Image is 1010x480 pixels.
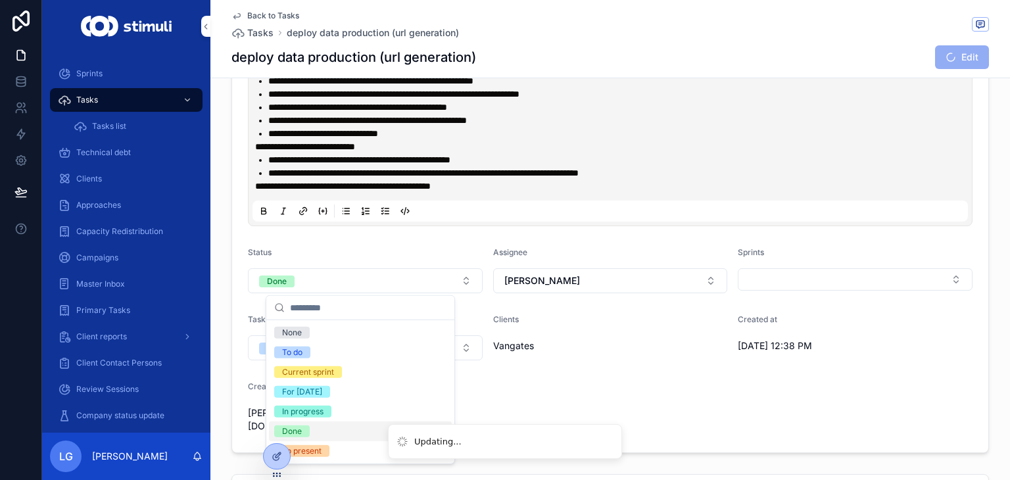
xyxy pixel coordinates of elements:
[738,314,777,324] span: Created at
[76,410,164,421] span: Company status update
[282,406,324,418] div: In progress
[247,11,299,21] span: Back to Tasks
[231,26,274,39] a: Tasks
[414,435,462,448] div: Updating...
[282,445,322,457] div: To present
[92,450,168,463] p: [PERSON_NAME]
[493,339,534,352] span: Vangates
[738,339,911,352] span: [DATE] 12:38 PM
[247,26,274,39] span: Tasks
[50,167,203,191] a: Clients
[50,325,203,348] a: Client reports
[50,299,203,322] a: Primary Tasks
[76,200,121,210] span: Approaches
[248,247,272,257] span: Status
[76,68,103,79] span: Sprints
[493,268,728,293] button: Select Button
[50,62,203,85] a: Sprints
[282,347,302,358] div: To do
[76,226,163,237] span: Capacity Redistribution
[266,320,454,464] div: Suggestions
[282,386,322,398] div: For [DATE]
[231,11,299,21] a: Back to Tasks
[248,406,421,433] span: [PERSON_NAME][EMAIL_ADDRESS][DOMAIN_NAME]
[248,381,277,391] span: Creator
[76,305,130,316] span: Primary Tasks
[76,384,139,395] span: Review Sessions
[50,351,203,375] a: Client Contact Persons
[76,147,131,158] span: Technical debt
[50,193,203,217] a: Approaches
[738,247,764,257] span: Sprints
[50,141,203,164] a: Technical debt
[76,174,102,184] span: Clients
[66,114,203,138] a: Tasks list
[50,220,203,243] a: Capacity Redistribution
[50,377,203,401] a: Review Sessions
[76,95,98,105] span: Tasks
[50,272,203,296] a: Master Inbox
[42,53,210,433] div: scrollable content
[50,88,203,112] a: Tasks
[493,247,527,257] span: Assignee
[493,314,519,324] span: Clients
[76,331,127,342] span: Client reports
[287,26,459,39] a: deploy data production (url generation)
[76,279,125,289] span: Master Inbox
[282,425,302,437] div: Done
[76,358,162,368] span: Client Contact Persons
[248,268,483,293] button: Select Button
[81,16,171,37] img: App logo
[282,327,302,339] div: None
[248,314,284,324] span: Task type
[59,448,73,464] span: LG
[50,246,203,270] a: Campaigns
[738,268,973,291] button: Select Button
[282,366,334,378] div: Current sprint
[504,274,580,287] span: [PERSON_NAME]
[50,404,203,427] a: Company status update
[76,252,118,263] span: Campaigns
[231,48,476,66] h1: deploy data production (url generation)
[267,276,287,287] div: Done
[92,121,126,132] span: Tasks list
[248,335,483,360] button: Select Button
